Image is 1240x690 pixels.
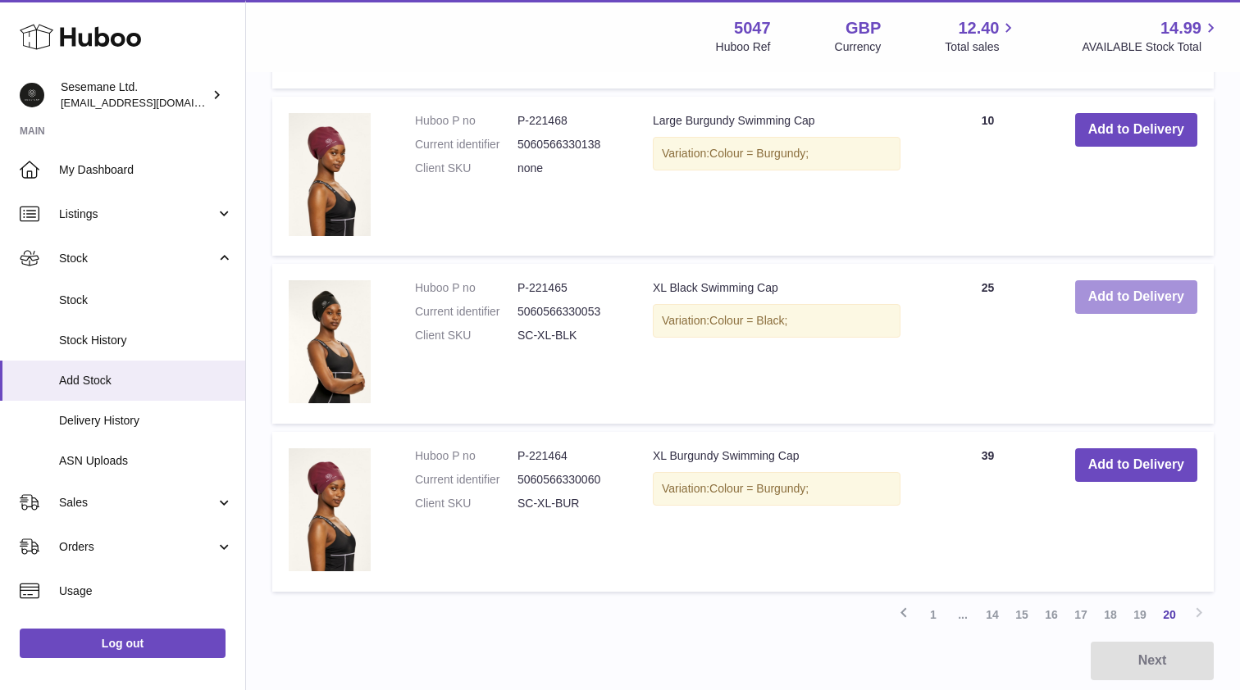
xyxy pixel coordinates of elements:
[517,161,620,176] dd: none
[1096,600,1125,629] a: 18
[1066,600,1096,629] a: 17
[415,472,517,488] dt: Current identifier
[958,17,999,39] span: 12.40
[919,600,948,629] a: 1
[945,39,1018,55] span: Total sales
[517,137,620,152] dd: 5060566330138
[59,293,233,308] span: Stock
[415,113,517,129] dt: Huboo P no
[653,304,900,338] div: Variation:
[20,629,226,658] a: Log out
[1155,600,1184,629] a: 20
[636,432,917,592] td: XL Burgundy Swimming Cap
[917,97,1058,256] td: 10
[1082,17,1220,55] a: 14.99 AVAILABLE Stock Total
[917,432,1058,592] td: 39
[517,328,620,343] dd: SC-XL-BLK
[1007,600,1037,629] a: 15
[415,328,517,343] dt: Client SKU
[1075,113,1197,147] button: Add to Delivery
[59,583,233,599] span: Usage
[1125,600,1155,629] a: 19
[835,39,882,55] div: Currency
[716,39,771,55] div: Huboo Ref
[945,17,1018,55] a: 12.40 Total sales
[517,113,620,129] dd: P-221468
[289,448,371,571] img: XL Burgundy Swimming Cap
[517,496,620,511] dd: SC-XL-BUR
[517,472,620,488] dd: 5060566330060
[846,17,881,39] strong: GBP
[709,147,809,160] span: Colour = Burgundy;
[415,280,517,296] dt: Huboo P no
[59,373,233,388] span: Add Stock
[289,280,371,403] img: XL Black Swimming Cap
[517,448,620,464] dd: P-221464
[917,264,1058,424] td: 25
[59,251,216,266] span: Stock
[415,448,517,464] dt: Huboo P no
[1160,17,1201,39] span: 14.99
[59,453,233,469] span: ASN Uploads
[1075,280,1197,314] button: Add to Delivery
[636,97,917,256] td: Large Burgundy Swimming Cap
[1037,600,1066,629] a: 16
[978,600,1007,629] a: 14
[636,264,917,424] td: XL Black Swimming Cap
[415,137,517,152] dt: Current identifier
[653,472,900,506] div: Variation:
[517,280,620,296] dd: P-221465
[59,162,233,178] span: My Dashboard
[415,161,517,176] dt: Client SKU
[948,600,978,629] span: ...
[1075,448,1197,482] button: Add to Delivery
[61,96,241,109] span: [EMAIL_ADDRESS][DOMAIN_NAME]
[59,539,216,555] span: Orders
[59,413,233,429] span: Delivery History
[59,495,216,511] span: Sales
[734,17,771,39] strong: 5047
[59,333,233,348] span: Stock History
[517,304,620,320] dd: 5060566330053
[415,496,517,511] dt: Client SKU
[415,304,517,320] dt: Current identifier
[709,482,809,495] span: Colour = Burgundy;
[653,137,900,170] div: Variation:
[289,113,371,236] img: Large Burgundy Swimming Cap
[20,83,44,107] img: info@soulcap.com
[61,79,208,111] div: Sesemane Ltd.
[1082,39,1220,55] span: AVAILABLE Stock Total
[709,314,787,327] span: Colour = Black;
[59,207,216,222] span: Listings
